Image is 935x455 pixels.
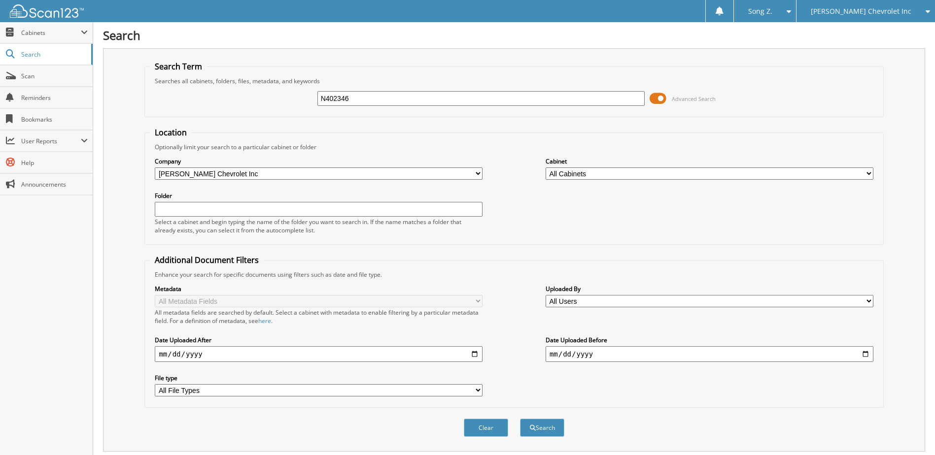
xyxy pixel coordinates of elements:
h1: Search [103,27,925,43]
label: Date Uploaded After [155,336,483,344]
img: scan123-logo-white.svg [10,4,84,18]
label: Folder [155,192,483,200]
span: [PERSON_NAME] Chevrolet Inc [811,8,911,14]
legend: Location [150,127,192,138]
label: File type [155,374,483,382]
label: Cabinet [546,157,873,165]
span: Bookmarks [21,115,88,124]
input: end [546,346,873,362]
input: start [155,346,483,362]
label: Date Uploaded Before [546,336,873,344]
label: Uploaded By [546,285,873,293]
button: Clear [464,419,508,437]
label: Company [155,157,483,165]
button: Search [520,419,564,437]
legend: Search Term [150,61,207,72]
div: Searches all cabinets, folders, files, metadata, and keywords [150,77,878,85]
span: Search [21,50,86,59]
a: here [258,317,271,325]
span: Announcements [21,180,88,189]
span: Song Z. [748,8,772,14]
legend: Additional Document Filters [150,255,264,265]
div: Enhance your search for specific documents using filters such as date and file type. [150,270,878,279]
span: User Reports [21,137,81,145]
span: Help [21,159,88,167]
div: Select a cabinet and begin typing the name of the folder you want to search in. If the name match... [155,218,483,234]
span: Reminders [21,94,88,102]
div: All metadata fields are searched by default. Select a cabinet with metadata to enable filtering b... [155,308,483,325]
label: Metadata [155,285,483,293]
div: Optionally limit your search to a particular cabinet or folder [150,143,878,151]
span: Cabinets [21,29,81,37]
span: Advanced Search [672,95,716,102]
span: Scan [21,72,88,80]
